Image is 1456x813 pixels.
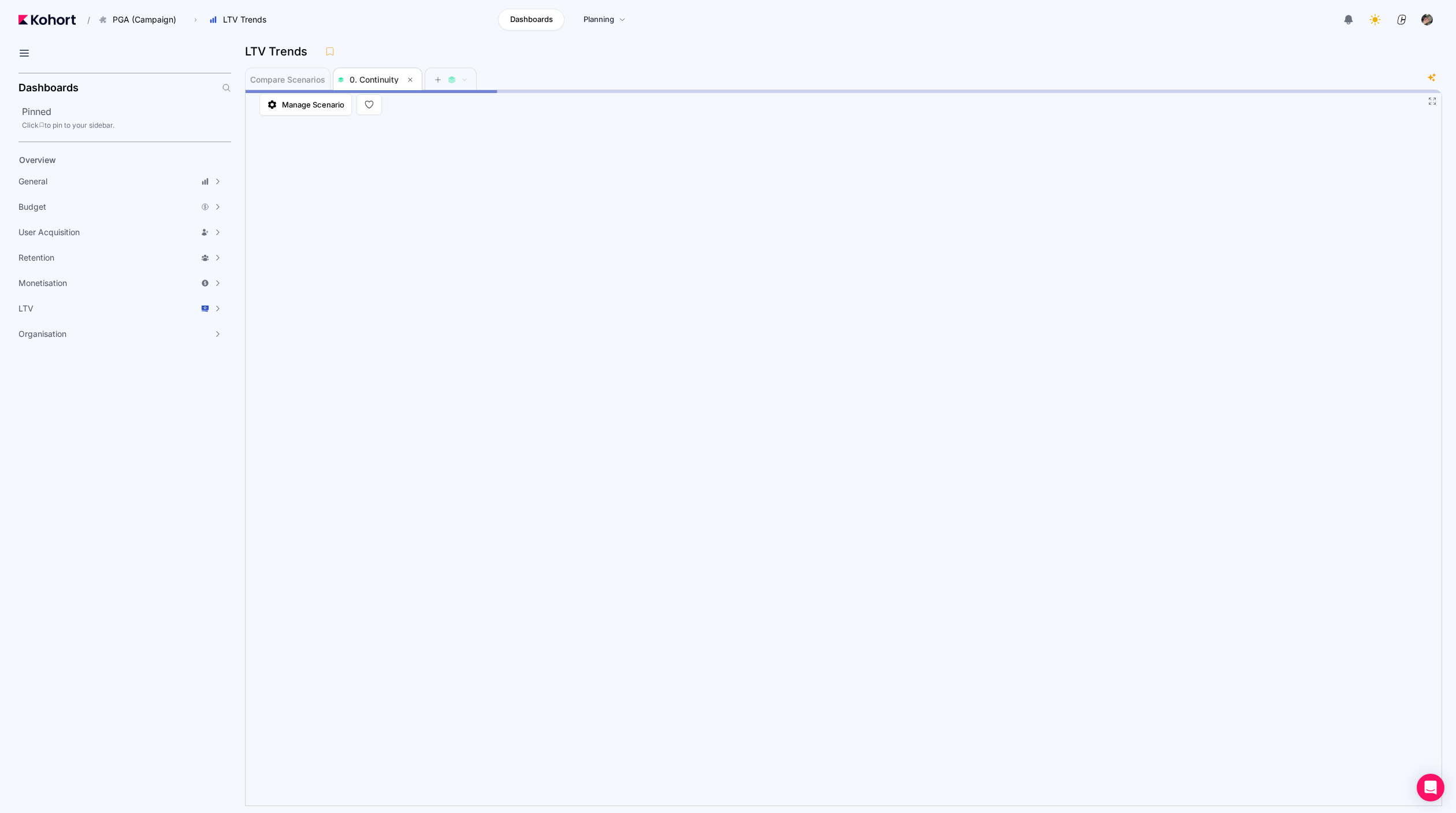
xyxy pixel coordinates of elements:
[92,10,188,29] button: PGA (Campaign)
[223,14,266,25] span: LTV Trends
[250,76,325,84] span: Compare Scenarios
[246,93,1442,805] iframe: To enrich screen reader interactions, please activate Accessibility in Grammarly extension settings
[259,94,352,116] a: Manage Scenario
[22,121,231,130] div: Click to pin to your sidebar.
[282,99,344,110] span: Manage Scenario
[18,201,46,213] span: Budget
[203,10,278,29] button: LTV Trends
[18,227,80,238] span: User Acquisition
[571,9,638,31] a: Planning
[18,328,66,340] span: Organisation
[245,46,314,57] h3: LTV Trends
[78,14,90,26] span: /
[18,252,54,263] span: Retention
[19,155,56,165] span: Overview
[498,9,564,31] a: Dashboards
[22,105,231,118] h2: Pinned
[584,14,614,25] span: Planning
[15,151,211,169] a: Overview
[18,176,47,187] span: General
[1428,96,1437,106] button: Fullscreen
[350,75,399,84] span: 0. Continuity
[18,14,76,25] img: Kohort logo
[18,303,34,314] span: LTV
[18,277,67,289] span: Monetisation
[192,15,199,24] span: ›
[1417,774,1444,801] div: Open Intercom Messenger
[18,83,79,93] h2: Dashboards
[510,14,553,25] span: Dashboards
[1396,14,1407,25] img: logo_ConcreteSoftwareLogo_20230810134128192030.png
[113,14,176,25] span: PGA (Campaign)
